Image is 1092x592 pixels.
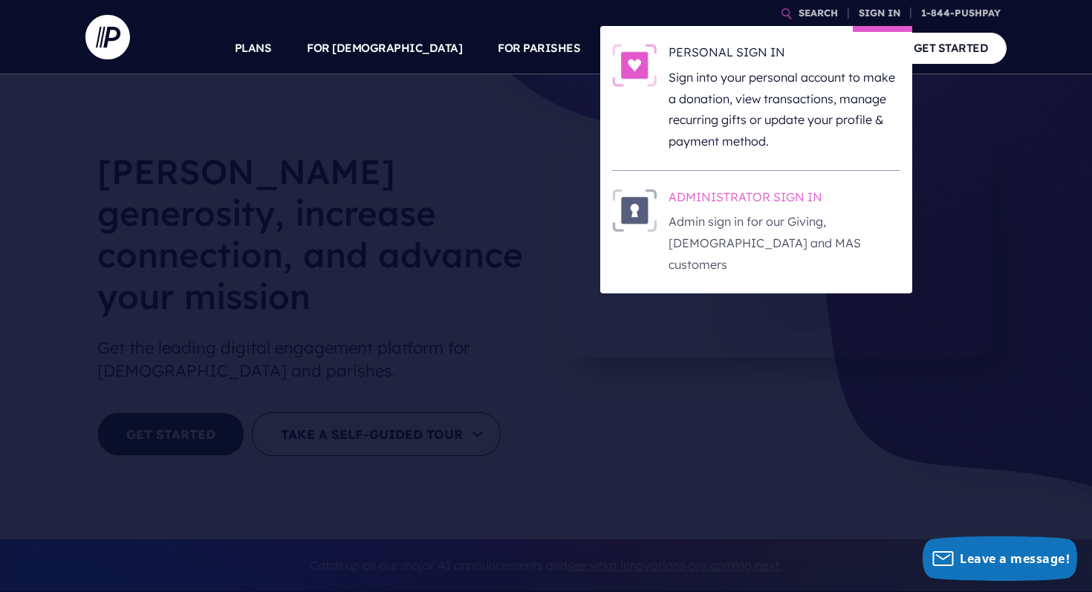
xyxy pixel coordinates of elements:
h6: ADMINISTRATOR SIGN IN [669,189,900,211]
a: PERSONAL SIGN IN - Illustration PERSONAL SIGN IN Sign into your personal account to make a donati... [612,44,900,152]
span: Leave a message! [960,550,1070,567]
button: Leave a message! [923,536,1077,581]
a: FOR [DEMOGRAPHIC_DATA] [307,22,462,74]
a: ADMINISTRATOR SIGN IN - Illustration ADMINISTRATOR SIGN IN Admin sign in for our Giving, [DEMOGRA... [612,189,900,276]
a: GET STARTED [895,33,1007,63]
a: SOLUTIONS [616,22,682,74]
p: Admin sign in for our Giving, [DEMOGRAPHIC_DATA] and MAS customers [669,211,900,275]
a: EXPLORE [718,22,770,74]
img: PERSONAL SIGN IN - Illustration [612,44,657,87]
img: ADMINISTRATOR SIGN IN - Illustration [612,189,657,232]
h6: PERSONAL SIGN IN [669,44,900,66]
p: Sign into your personal account to make a donation, view transactions, manage recurring gifts or ... [669,67,900,152]
a: FOR PARISHES [498,22,580,74]
a: COMPANY [805,22,859,74]
a: PLANS [235,22,272,74]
